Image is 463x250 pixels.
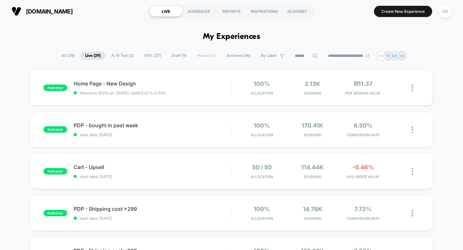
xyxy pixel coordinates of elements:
img: Visually logo [12,6,21,16]
span: 14.78k [303,206,322,212]
span: published [43,85,67,91]
span: By Label [261,53,277,58]
img: close [412,210,413,217]
span: AVG ORDER VALUE [340,174,387,179]
span: Allocation [251,133,273,137]
span: Moved to 100% on: [DATE] . Uplift: 2.47% in PSV [80,91,166,95]
span: Sessions [289,216,336,221]
span: PDP - Shipping cost >299 [74,206,232,212]
span: A/B Test ( 2 ) [106,51,138,60]
img: close [412,168,413,175]
button: [DOMAIN_NAME] [10,6,75,16]
span: Allocation [251,174,273,179]
span: start date: [DATE] [74,132,232,137]
span: Sessions [289,174,336,179]
span: Sessions [289,91,336,95]
span: Allocation [251,91,273,95]
span: 114.44k [301,164,324,171]
span: ₪11.37 [354,80,372,87]
span: Home Page - New Design [74,80,232,87]
span: published [43,126,67,133]
span: start date: [DATE] [74,174,232,179]
span: 100% ( 27 ) [139,51,166,60]
span: PDP - bought in past week [74,122,232,129]
span: 50 / 50 [252,164,272,171]
span: 100% [254,122,270,129]
span: 6.50% [354,122,372,129]
span: 170.41k [302,122,323,129]
span: 100% [254,206,270,212]
span: Allocation [251,216,273,221]
span: PER SESSION VALUE [340,91,387,95]
div: DS [439,5,451,18]
span: [DOMAIN_NAME] [26,8,73,15]
span: 100% [254,80,270,87]
img: close [412,85,413,91]
span: All ( 38 ) [57,51,79,60]
img: end [366,54,369,58]
span: -0.46% [352,164,374,171]
span: Archived ( 46 ) [222,51,255,60]
p: DS [392,53,398,58]
span: start date: [DATE] [74,216,232,221]
span: Sessions [289,133,336,137]
div: ACADEMY [281,6,313,16]
span: 2.13k [305,80,320,87]
div: AUDIENCES [182,6,215,16]
p: YR [385,53,390,58]
p: EA [400,53,404,58]
span: CONVERSION RATE [340,133,387,137]
span: Live ( 29 ) [80,51,105,60]
div: REPORTS [215,6,248,16]
div: + 3 [376,51,386,60]
button: DS [437,5,453,18]
img: close [412,126,413,133]
span: 7.73% [354,206,372,212]
span: CONVERSION RATE [340,216,387,221]
span: Draft ( 9 ) [167,51,191,60]
span: Cart - Upsell [74,164,232,170]
h1: My Experiences [203,32,260,41]
button: Create New Experience [374,6,432,17]
div: LIVE [150,6,182,16]
div: INSPIRATIONS [248,6,281,16]
span: published [43,168,67,174]
span: published [43,210,67,216]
